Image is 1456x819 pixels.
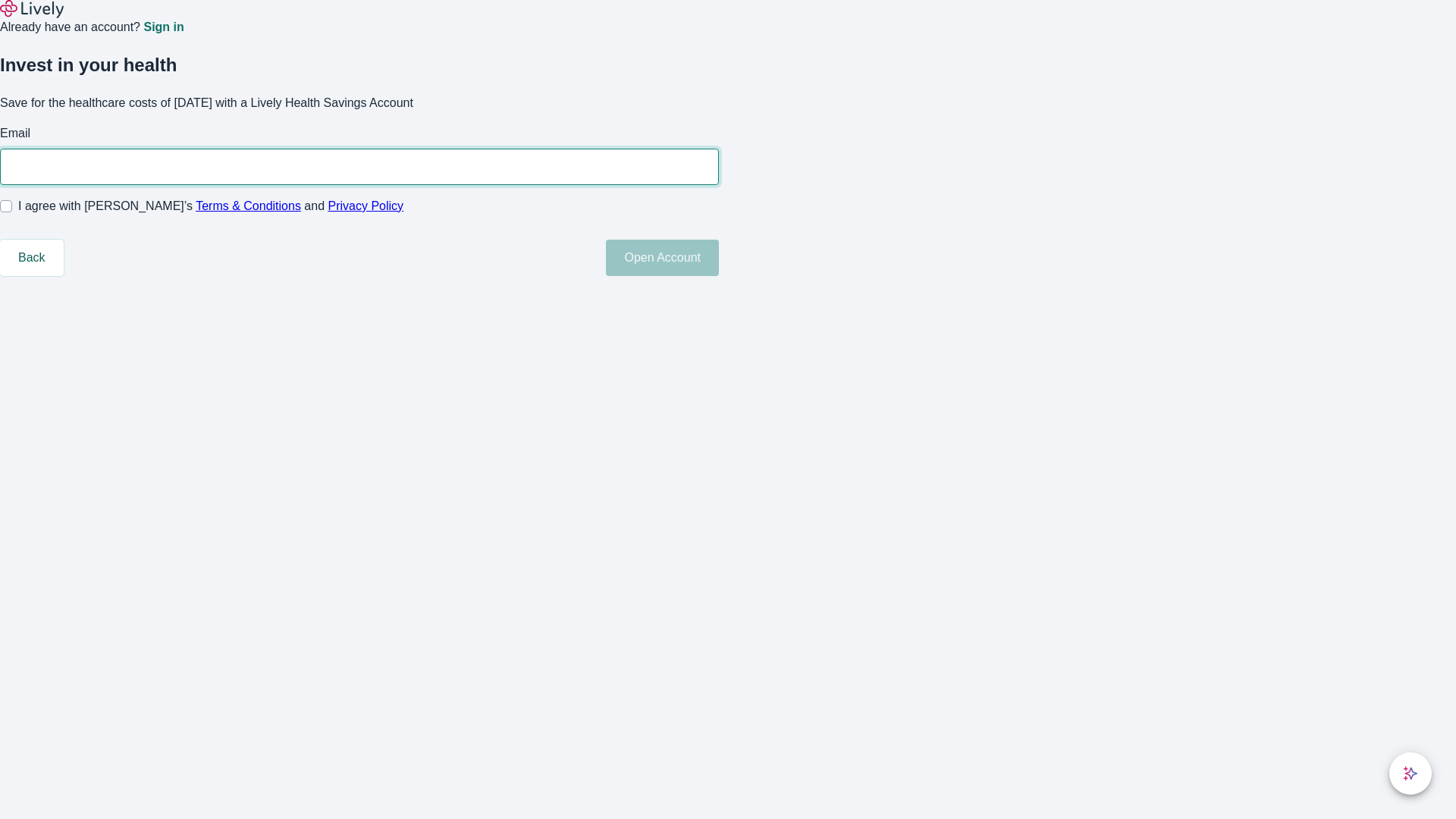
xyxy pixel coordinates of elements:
a: Privacy Policy [328,199,404,212]
button: chat [1389,752,1432,795]
svg: Lively AI Assistant [1403,766,1418,781]
span: I agree with [PERSON_NAME]’s and [18,197,403,215]
a: Terms & Conditions [196,199,301,212]
a: Sign in [143,21,184,33]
